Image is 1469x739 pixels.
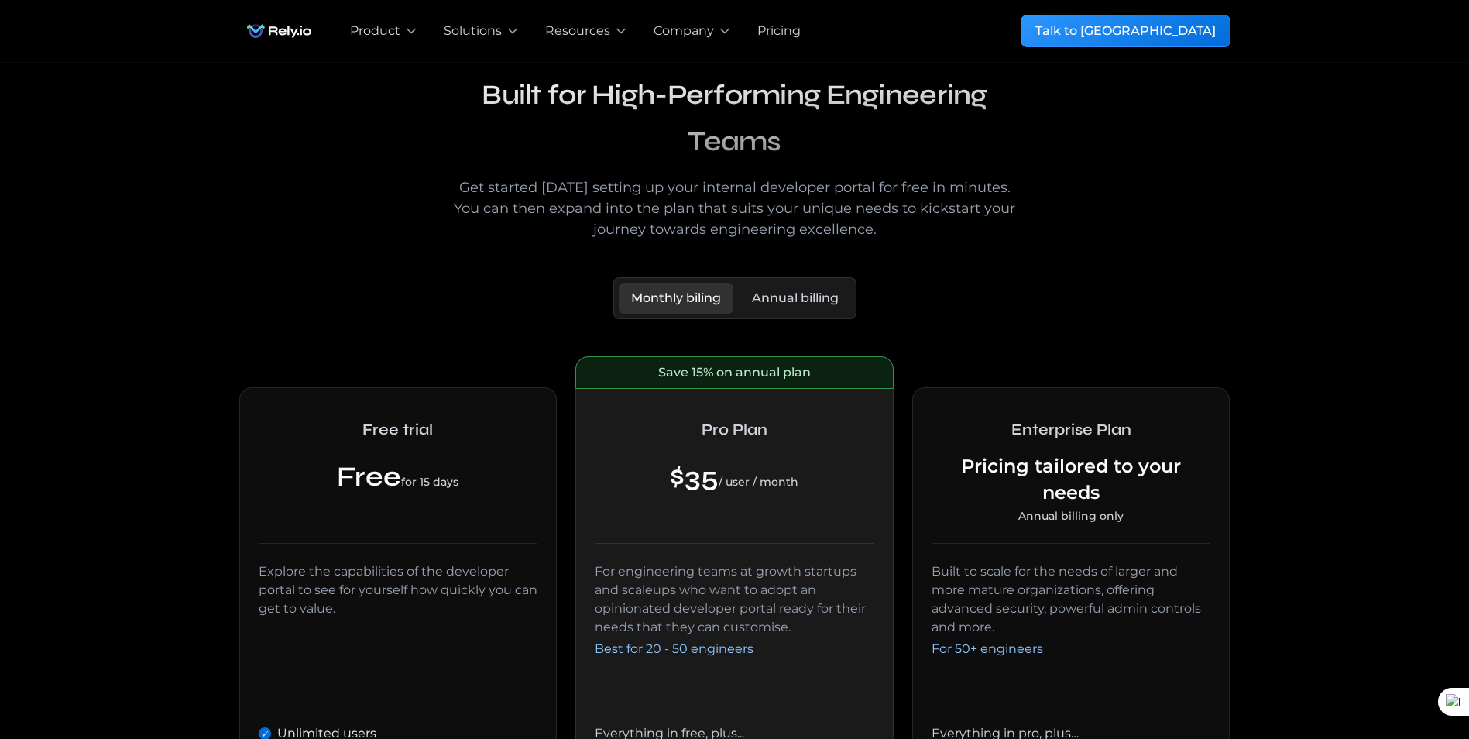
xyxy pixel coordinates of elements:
div: Resources [545,22,610,40]
h2: Enterprise Plan [932,407,1211,453]
h2: Pro Plan [595,407,874,453]
div: Product [350,22,400,40]
div: Pricing tailored to your needs [932,453,1211,505]
div: Annual billing [752,289,839,308]
a: home [239,15,319,46]
img: Rely.io logo [239,15,319,46]
div: Explore the capabilities of the developer portal to see for yourself how quickly you can get to v... [259,562,538,618]
span: for 15 days [401,475,458,489]
div: Talk to [GEOGRAPHIC_DATA] [1035,22,1216,40]
a: Talk to [GEOGRAPHIC_DATA] [1021,15,1230,47]
h2: Built for High-Performing Engineering Teams [438,72,1032,165]
div: Annual billing only [932,508,1211,524]
div: Monthly biling [631,289,721,308]
div: For engineering teams at growth startups and scaleups who want to adopt an opinionated developer ... [595,562,874,662]
div: Built to scale for the needs of larger and more mature organizations, offering advanced security,... [932,562,1211,662]
div: Company [654,22,714,40]
div: Solutions [444,22,502,40]
div: Free [259,459,538,496]
h2: Free trial [259,407,538,453]
a: Pricing [757,22,801,40]
div: $35 [670,459,798,496]
div: Save 15% on annual plan [658,363,811,382]
iframe: Chatbot [1367,637,1447,717]
span: Best for 20 - 50 engineers [595,641,753,656]
span: / user / month [719,475,798,489]
span: For 50+ engineers [932,641,1043,656]
div: Get started [DATE] setting up your internal developer portal for free in minutes. You can then ex... [438,177,1032,240]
